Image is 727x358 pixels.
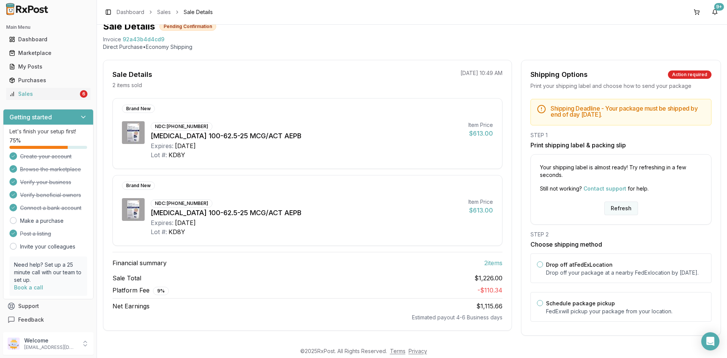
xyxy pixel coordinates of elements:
a: Sales6 [6,87,90,101]
span: Net Earnings [112,302,150,311]
div: Pending Confirmation [159,22,216,31]
button: Feedback [3,313,94,327]
h3: Choose shipping method [530,240,711,249]
span: Connect a bank account [20,204,81,212]
a: Invite your colleagues [20,243,75,250]
button: Sales6 [3,88,94,100]
h5: Shipping Deadline - Your package must be shipped by end of day [DATE] . [551,105,705,117]
a: Privacy [409,348,427,354]
div: [DATE] [175,141,196,150]
img: Trelegy Ellipta 100-62.5-25 MCG/ACT AEPB [122,121,145,144]
div: NDC: [PHONE_NUMBER] [151,122,212,131]
div: [MEDICAL_DATA] 100-62.5-25 MCG/ACT AEPB [151,208,462,218]
div: 9+ [714,3,724,11]
p: Still not working? for help. [540,185,702,192]
button: 9+ [709,6,721,18]
a: Purchases [6,73,90,87]
span: Financial summary [112,258,167,267]
span: Create your account [20,153,72,160]
span: Verify your business [20,178,71,186]
button: Support [3,299,94,313]
div: $613.00 [468,129,493,138]
div: $613.00 [468,206,493,215]
div: STEP 1 [530,131,711,139]
a: My Posts [6,60,90,73]
div: Shipping Options [530,69,588,80]
span: 75 % [9,137,21,144]
div: My Posts [9,63,87,70]
p: Let's finish your setup first! [9,128,87,135]
img: Trelegy Ellipta 100-62.5-25 MCG/ACT AEPB [122,198,145,221]
div: Brand New [122,181,155,190]
div: Brand New [122,105,155,113]
span: Platform Fee [112,286,169,295]
div: [DATE] [175,218,196,227]
p: Welcome [24,337,77,344]
span: 92a43b4d4cd9 [123,36,164,43]
div: Marketplace [9,49,87,57]
p: Your shipping label is almost ready! Try refreshing in a few seconds. [540,164,702,179]
span: $1,226.00 [474,274,502,283]
span: Feedback [18,316,44,324]
span: Verify beneficial owners [20,191,81,199]
h2: Main Menu [6,24,90,30]
a: Sales [157,8,171,16]
p: Drop off your package at a nearby FedEx location by [DATE] . [546,269,705,277]
a: Terms [390,348,406,354]
p: [DATE] 10:49 AM [460,69,502,77]
a: Book a call [14,284,43,291]
div: STEP 2 [530,231,711,238]
div: Item Price [468,121,493,129]
div: Sale Details [112,69,152,80]
div: Expires: [151,218,173,227]
div: [MEDICAL_DATA] 100-62.5-25 MCG/ACT AEPB [151,131,462,141]
button: Purchases [3,74,94,86]
h3: Getting started [9,113,52,122]
div: Lot #: [151,150,167,159]
div: Lot #: [151,227,167,236]
a: Marketplace [6,46,90,60]
a: Dashboard [117,8,144,16]
p: Direct Purchase • Economy Shipping [103,43,721,51]
p: 2 items sold [112,81,142,89]
span: - $110.34 [477,286,502,294]
div: 6 [80,90,87,98]
button: Refresh [604,202,638,215]
h3: Print shipping label & packing slip [530,141,711,150]
div: Item Price [468,198,493,206]
span: Post a listing [20,230,51,238]
img: RxPost Logo [3,3,51,15]
span: Browse the marketplace [20,166,81,173]
div: 9 % [153,287,169,295]
span: Sale Total [112,274,141,283]
p: [EMAIL_ADDRESS][DOMAIN_NAME] [24,344,77,350]
span: $1,115.66 [476,302,502,310]
div: Dashboard [9,36,87,43]
label: Schedule package pickup [546,300,615,306]
div: Print your shipping label and choose how to send your package [530,82,711,90]
button: Marketplace [3,47,94,59]
button: My Posts [3,61,94,73]
span: 2 item s [484,258,502,267]
div: Expires: [151,141,173,150]
label: Drop off at FedEx Location [546,261,613,268]
a: Dashboard [6,33,90,46]
div: Invoice [103,36,121,43]
a: Make a purchase [20,217,64,225]
img: User avatar [8,338,20,350]
div: Sales [9,90,78,98]
p: Need help? Set up a 25 minute call with our team to set up. [14,261,83,284]
div: Open Intercom Messenger [701,332,719,350]
nav: breadcrumb [117,8,213,16]
p: FedEx will pickup your package from your location. [546,308,705,315]
div: Action required [668,70,711,79]
div: NDC: [PHONE_NUMBER] [151,199,212,208]
span: Sale Details [184,8,213,16]
h1: Sale Details [103,20,155,33]
div: Purchases [9,77,87,84]
div: KD8Y [168,150,185,159]
div: KD8Y [168,227,185,236]
button: Dashboard [3,33,94,45]
div: Estimated payout 4-6 Business days [112,314,502,321]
